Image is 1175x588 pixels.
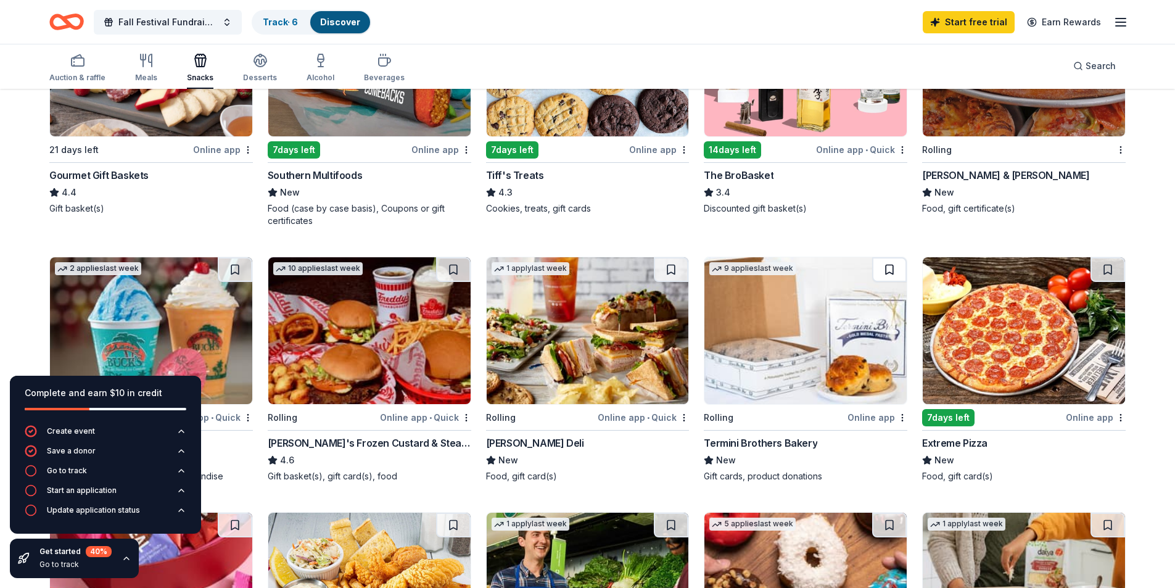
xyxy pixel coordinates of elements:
div: Online app [193,142,253,157]
img: Image for McAlister's Deli [487,257,689,404]
span: 4.3 [498,185,513,200]
a: Start free trial [923,11,1015,33]
div: 1 apply last week [492,518,569,531]
div: Gift basket(s), gift card(s), food [268,470,471,482]
div: Save a donor [47,446,96,456]
div: Tiff's Treats [486,168,544,183]
a: Image for Bahama Buck's2 applieslast weekRollingOnline app•Quick[PERSON_NAME]NewFrozen desserts, ... [49,257,253,482]
div: Auction & raffle [49,73,105,83]
div: Rolling [486,410,516,425]
span: New [498,453,518,468]
span: 4.6 [280,453,294,468]
a: Image for McAlister's Deli1 applylast weekRollingOnline app•Quick[PERSON_NAME] DeliNewFood, gift ... [486,257,690,482]
div: 9 applies last week [709,262,796,275]
div: Termini Brothers Bakery [704,436,817,450]
button: Beverages [364,48,405,89]
div: The BroBasket [704,168,773,183]
div: Start an application [47,486,117,495]
button: Auction & raffle [49,48,105,89]
span: New [716,453,736,468]
div: Online app [847,410,907,425]
span: New [934,453,954,468]
div: Online app [629,142,689,157]
div: 2 applies last week [55,262,141,275]
span: • [865,145,868,155]
div: Get started [39,546,112,557]
button: Track· 6Discover [252,10,371,35]
a: Image for Freddy's Frozen Custard & Steakburgers10 applieslast weekRollingOnline app•Quick[PERSON... [268,257,471,482]
div: Meals [135,73,157,83]
div: 40 % [86,546,112,557]
div: Gourmet Gift Baskets [49,168,149,183]
div: Alcohol [307,73,334,83]
span: 3.4 [716,185,730,200]
a: Home [49,7,84,36]
div: Online app Quick [380,410,471,425]
button: Update application status [25,504,186,524]
div: Food, gift card(s) [922,470,1126,482]
div: Online app [411,142,471,157]
a: Earn Rewards [1020,11,1108,33]
button: Save a donor [25,445,186,465]
div: 5 applies last week [709,518,796,531]
div: Food, gift certificate(s) [922,202,1126,215]
button: Alcohol [307,48,334,89]
div: Online app Quick [598,410,689,425]
a: Image for Termini Brothers Bakery9 applieslast weekRollingOnline appTermini Brothers BakeryNewGif... [704,257,907,482]
span: • [429,413,432,423]
img: Image for Termini Brothers Bakery [704,257,907,404]
div: 10 applies last week [273,262,363,275]
div: Snacks [187,73,213,83]
a: Image for Extreme Pizza7days leftOnline appExtreme PizzaNewFood, gift card(s) [922,257,1126,482]
div: Food (case by case basis), Coupons or gift certificates [268,202,471,227]
div: Online app [1066,410,1126,425]
img: Image for Extreme Pizza [923,257,1125,404]
div: Online app Quick [816,142,907,157]
div: 14 days left [704,141,761,159]
div: Create event [47,426,95,436]
span: • [647,413,649,423]
button: Go to track [25,465,186,484]
div: Beverages [364,73,405,83]
span: • [211,413,213,423]
div: Food, gift card(s) [486,470,690,482]
div: Desserts [243,73,277,83]
div: Rolling [704,410,733,425]
div: Go to track [47,466,87,476]
div: Extreme Pizza [922,436,987,450]
span: Search [1086,59,1116,73]
div: 7 days left [486,141,538,159]
img: Image for Bahama Buck's [50,257,252,404]
div: Discounted gift basket(s) [704,202,907,215]
div: 21 days left [49,143,99,157]
span: 4.4 [62,185,76,200]
button: Start an application [25,484,186,504]
button: Meals [135,48,157,89]
span: New [934,185,954,200]
div: [PERSON_NAME]'s Frozen Custard & Steakburgers [268,436,471,450]
div: [PERSON_NAME] Deli [486,436,584,450]
div: Southern Multifoods [268,168,362,183]
div: [PERSON_NAME] & [PERSON_NAME] [922,168,1089,183]
div: Gift cards, product donations [704,470,907,482]
span: New [280,185,300,200]
div: 7 days left [268,141,320,159]
button: Create event [25,425,186,445]
div: Go to track [39,560,112,569]
div: 1 apply last week [928,518,1005,531]
div: Gift basket(s) [49,202,253,215]
button: Fall Festival Fundraiser [94,10,242,35]
div: Rolling [922,143,952,157]
span: Fall Festival Fundraiser [118,15,217,30]
button: Search [1063,54,1126,78]
div: Complete and earn $10 in credit [25,386,186,400]
div: 1 apply last week [492,262,569,275]
div: 7 days left [922,409,975,426]
div: Update application status [47,505,140,515]
img: Image for Freddy's Frozen Custard & Steakburgers [268,257,471,404]
button: Snacks [187,48,213,89]
div: Cookies, treats, gift cards [486,202,690,215]
a: Track· 6 [263,17,298,27]
div: Rolling [268,410,297,425]
button: Desserts [243,48,277,89]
